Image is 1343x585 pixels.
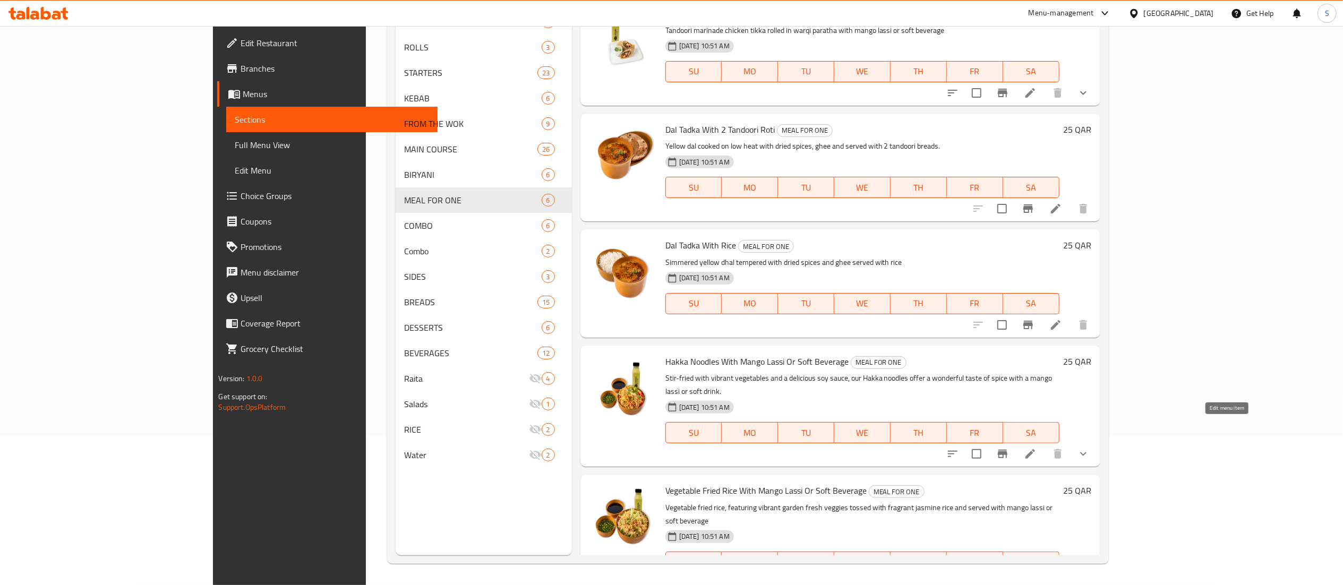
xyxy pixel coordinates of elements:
span: 23 [538,68,554,78]
span: MAIN COURSE [404,143,537,156]
div: items [542,117,555,130]
button: TH [891,293,947,314]
h6: 25 QAR [1064,354,1092,369]
button: WE [834,293,891,314]
span: 15 [538,297,554,307]
img: Dal Tadka With Rice [589,238,657,306]
span: MEAL FOR ONE [869,486,924,498]
div: [GEOGRAPHIC_DATA] [1144,7,1214,19]
div: DESSERTS [404,321,541,334]
button: FR [947,293,1003,314]
svg: Inactive section [529,398,542,410]
a: Edit menu item [1024,87,1037,99]
span: [DATE] 10:51 AM [675,531,734,541]
div: MEAL FOR ONE6 [396,187,572,213]
div: items [542,194,555,207]
p: Yellow dal cooked on low heat with dried spices, ghee and served with 2 tandoori breads. [665,140,1059,153]
span: 2 [542,425,554,435]
span: SA [1007,296,1055,311]
div: items [542,321,555,334]
span: MO [726,554,774,570]
span: Choice Groups [241,190,429,202]
button: show more [1071,441,1096,467]
span: 2 [542,246,554,256]
span: FR [951,554,999,570]
a: Menus [217,81,437,107]
button: Branch-specific-item [990,80,1015,106]
span: 6 [542,170,554,180]
button: FR [947,422,1003,443]
div: BEVERAGES12 [396,340,572,366]
p: Tandoori marinade chicken tikka rolled in warqi paratha with mango lassi or soft beverage [665,24,1059,37]
span: SA [1007,554,1055,570]
div: items [542,219,555,232]
span: TU [782,180,830,195]
button: sort-choices [940,441,965,467]
button: TU [778,422,834,443]
div: Salads [404,398,528,410]
button: FR [947,177,1003,198]
span: TH [895,296,943,311]
span: Water [404,449,528,461]
button: delete [1045,441,1071,467]
div: items [542,398,555,410]
button: SA [1003,422,1059,443]
span: SA [1007,64,1055,79]
span: Edit Menu [235,164,429,177]
span: Select to update [965,82,988,104]
div: items [537,143,554,156]
button: SA [1003,293,1059,314]
div: KEBAB6 [396,85,572,111]
span: SU [670,64,718,79]
div: MEAL FOR ONE [777,124,833,137]
button: WE [834,177,891,198]
span: MEAL FOR ONE [404,194,541,207]
span: Select to update [991,314,1013,336]
span: [DATE] 10:51 AM [675,157,734,167]
a: Grocery Checklist [217,336,437,362]
span: TU [782,554,830,570]
button: delete [1071,196,1096,221]
span: SIDES [404,270,541,283]
button: MO [722,293,778,314]
span: Select to update [991,197,1013,220]
button: FR [947,552,1003,573]
span: SU [670,425,718,441]
button: WE [834,61,891,82]
div: ROLLS3 [396,35,572,60]
span: Coupons [241,215,429,228]
button: WE [834,422,891,443]
p: Simmered yellow dhal tempered with dried spices and ghee served with rice [665,256,1059,269]
span: MO [726,64,774,79]
span: BIRYANI [404,168,541,181]
span: RICE [404,423,528,436]
span: MO [726,425,774,441]
p: Vegetable fried rice, featuring vibrant garden fresh veggies tossed with fragrant jasmine rice an... [665,501,1059,528]
span: Grocery Checklist [241,342,429,355]
button: TH [891,61,947,82]
button: SU [665,61,722,82]
div: items [542,245,555,257]
span: Version: [218,372,244,385]
button: delete [1071,312,1096,338]
span: Dal Tadka With 2 Tandoori Roti [665,122,775,137]
div: MEAL FOR ONE [738,240,794,253]
a: Edit menu item [1049,319,1062,331]
span: [DATE] 10:51 AM [675,402,734,412]
span: 2 [542,450,554,460]
div: BEVERAGES [404,347,537,359]
span: Raita [404,372,528,385]
a: Promotions [217,234,437,260]
button: MO [722,177,778,198]
button: TH [891,422,947,443]
button: sort-choices [940,80,965,106]
img: Chicken Tikka Roll With Mango Lassi Or Soft Beverage [589,6,657,74]
span: MEAL FOR ONE [851,356,906,368]
span: TU [782,425,830,441]
span: STARTERS [404,66,537,79]
button: TU [778,293,834,314]
div: FROM THE WOK [404,117,541,130]
span: Hakka Noodles With Mango Lassi Or Soft Beverage [665,354,849,369]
